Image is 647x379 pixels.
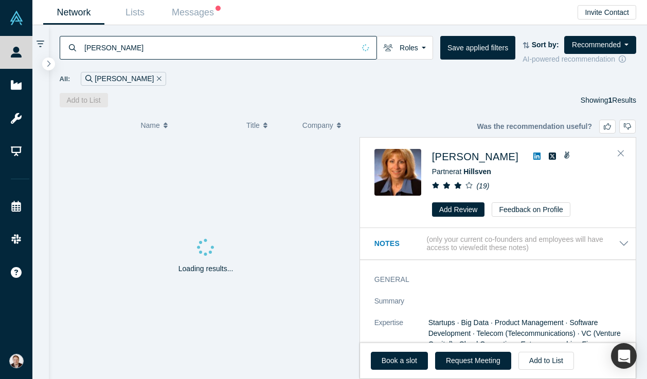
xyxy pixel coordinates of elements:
strong: 1 [608,96,613,104]
img: Alex Shevelenko's Account [9,354,24,368]
button: Remove Filter [154,73,161,85]
button: Notes (only your current co-founders and employees will have access to view/edit these notes) [374,235,629,253]
dt: Summary [374,296,428,317]
span: Name [140,115,159,136]
button: Request Meeting [435,352,511,370]
p: Loading results... [178,263,233,274]
a: Network [43,1,104,25]
a: [PERSON_NAME] [432,151,518,162]
button: Save applied filters [440,36,515,60]
button: Invite Contact [578,5,636,20]
img: Jean Kovacs's Profile Image [374,149,421,196]
button: Name [140,115,236,136]
div: AI-powered recommendation [523,54,636,65]
span: Startups · Big Data · Product Management · Software Development · Telecom (Telecommunications) · ... [428,318,621,359]
span: Company [302,115,333,136]
button: Recommended [564,36,636,54]
button: Add to List [518,352,574,370]
i: ( 19 ) [476,182,489,190]
div: Was the recommendation useful? [477,120,636,134]
button: Add to List [60,93,108,107]
dt: Expertise [374,317,428,371]
button: Title [246,115,292,136]
a: Messages [166,1,227,25]
button: Close [613,145,628,162]
button: Roles [376,36,433,60]
span: Title [246,115,260,136]
button: Company [302,115,348,136]
button: Add Review [432,202,485,217]
a: Book a slot [371,352,428,370]
span: Results [608,96,636,104]
p: (only your current co-founders and employees will have access to view/edit these notes) [427,235,619,253]
a: Hillsven [463,167,491,176]
strong: Sort by: [532,41,559,49]
span: All: [60,74,70,84]
button: Feedback on Profile [492,202,570,217]
a: Lists [104,1,166,25]
h3: General [374,274,615,285]
span: Partner at [432,167,491,176]
div: [PERSON_NAME] [81,72,166,86]
h3: Notes [374,238,425,249]
img: Alchemist Vault Logo [9,11,24,25]
div: Showing [581,93,636,107]
input: Search by name, title, company, summary, expertise, investment criteria or topics of focus [83,35,355,60]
